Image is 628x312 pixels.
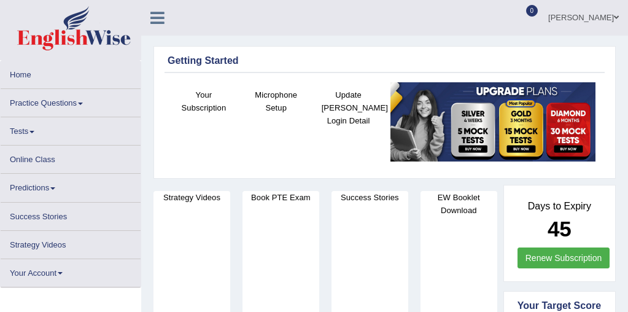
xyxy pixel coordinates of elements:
[319,88,379,127] h4: Update [PERSON_NAME] Login Detail
[153,191,230,204] h4: Strategy Videos
[518,201,602,212] h4: Days to Expiry
[1,89,141,113] a: Practice Questions
[1,259,141,283] a: Your Account
[246,88,306,114] h4: Microphone Setup
[1,203,141,227] a: Success Stories
[1,117,141,141] a: Tests
[518,248,610,268] a: Renew Subscription
[1,174,141,198] a: Predictions
[1,61,141,85] a: Home
[1,231,141,255] a: Strategy Videos
[390,82,595,162] img: small5.jpg
[168,53,602,68] div: Getting Started
[174,88,234,114] h4: Your Subscription
[1,146,141,170] a: Online Class
[242,191,319,204] h4: Book PTE Exam
[331,191,408,204] h4: Success Stories
[548,217,572,241] b: 45
[421,191,497,217] h4: EW Booklet Download
[526,5,538,17] span: 0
